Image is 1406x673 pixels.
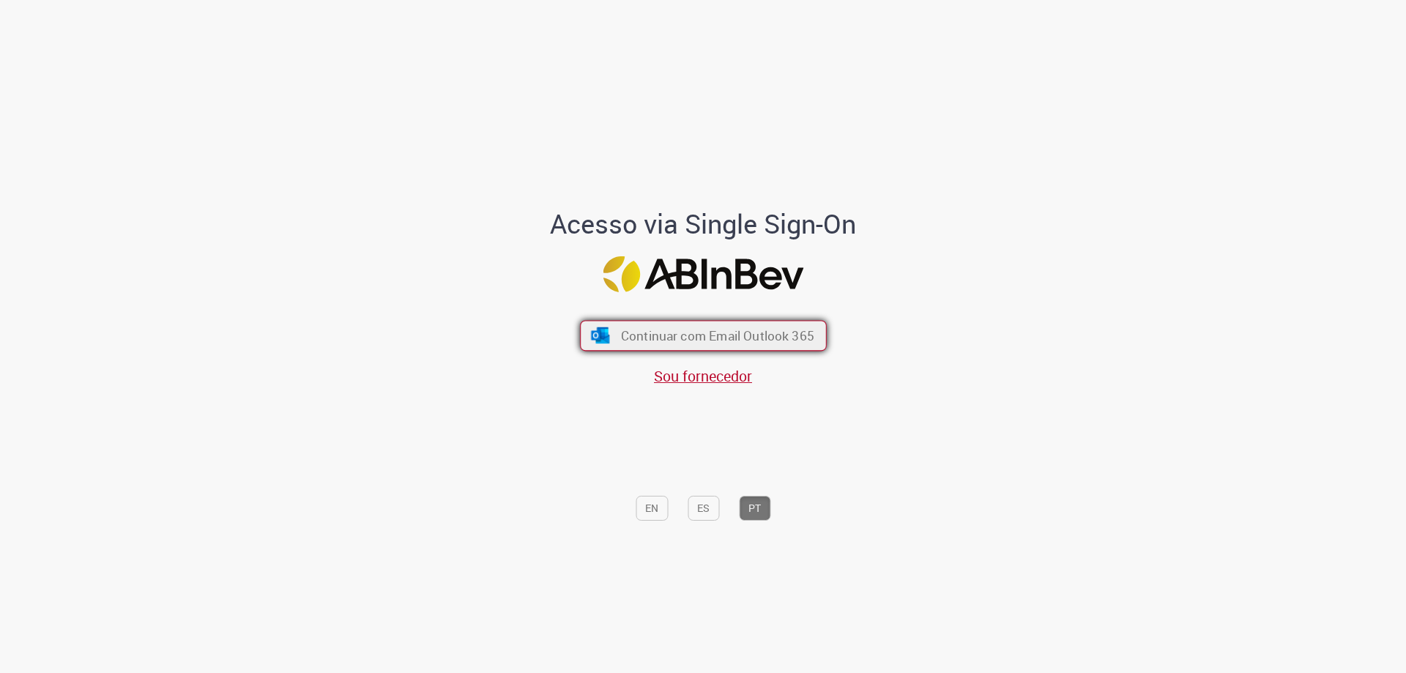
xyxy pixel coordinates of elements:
h1: Acesso via Single Sign-On [500,209,907,239]
img: Logo ABInBev [603,256,803,292]
button: ícone Azure/Microsoft 360 Continuar com Email Outlook 365 [580,321,827,352]
button: EN [636,496,668,521]
a: Sou fornecedor [654,366,752,386]
img: ícone Azure/Microsoft 360 [589,327,611,343]
span: Continuar com Email Outlook 365 [620,327,814,344]
button: ES [688,496,719,521]
button: PT [739,496,770,521]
